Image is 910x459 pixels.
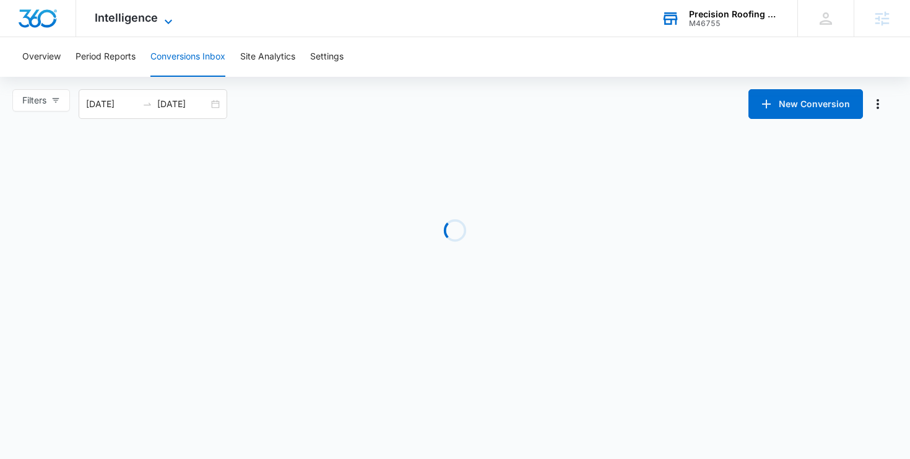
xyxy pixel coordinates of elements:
span: Intelligence [95,11,158,24]
div: account name [689,9,779,19]
span: swap-right [142,99,152,109]
span: to [142,99,152,109]
button: Settings [310,37,344,77]
button: Overview [22,37,61,77]
input: End date [157,97,209,111]
button: Site Analytics [240,37,295,77]
span: Filters [22,94,46,107]
button: Conversions Inbox [150,37,225,77]
input: Start date [86,97,137,111]
button: Period Reports [76,37,136,77]
div: account id [689,19,779,28]
button: New Conversion [748,89,863,119]
button: Manage Numbers [868,94,888,114]
button: Filters [12,89,70,111]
